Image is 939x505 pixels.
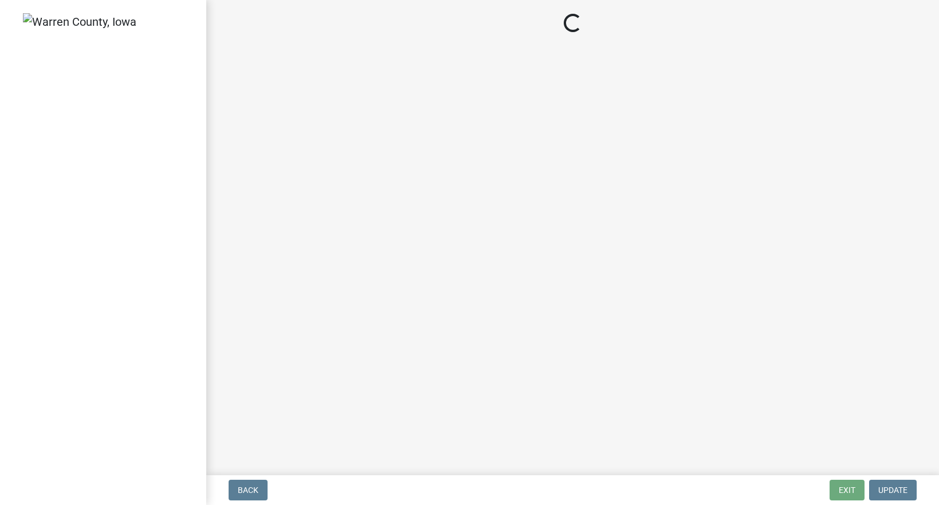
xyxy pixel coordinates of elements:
[830,480,865,500] button: Exit
[23,13,136,30] img: Warren County, Iowa
[229,480,268,500] button: Back
[238,486,258,495] span: Back
[878,486,907,495] span: Update
[869,480,917,500] button: Update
